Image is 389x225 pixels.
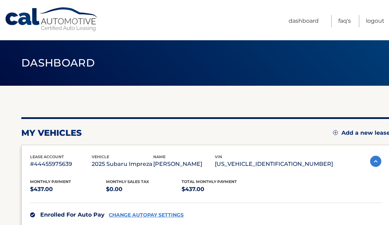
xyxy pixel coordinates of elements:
p: #44455975639 [30,159,92,169]
img: add.svg [333,130,338,135]
a: Cal Automotive [5,7,99,32]
img: check.svg [30,212,35,217]
p: 2025 Subaru Impreza [92,159,153,169]
a: FAQ's [338,15,351,27]
span: vehicle [92,154,109,159]
span: name [153,154,165,159]
p: $437.00 [182,184,257,194]
h2: my vehicles [21,128,82,138]
p: [US_VEHICLE_IDENTIFICATION_NUMBER] [215,159,333,169]
span: Total Monthly Payment [182,179,237,184]
span: vin [215,154,222,159]
a: Dashboard [289,15,319,27]
span: Monthly sales Tax [106,179,149,184]
span: Enrolled For Auto Pay [40,211,105,218]
span: lease account [30,154,64,159]
img: accordion-active.svg [370,156,381,167]
p: $437.00 [30,184,106,194]
a: Logout [366,15,384,27]
span: Dashboard [21,56,95,69]
p: $0.00 [106,184,182,194]
span: Monthly Payment [30,179,71,184]
p: [PERSON_NAME] [153,159,215,169]
a: CHANGE AUTOPAY SETTINGS [109,212,184,218]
